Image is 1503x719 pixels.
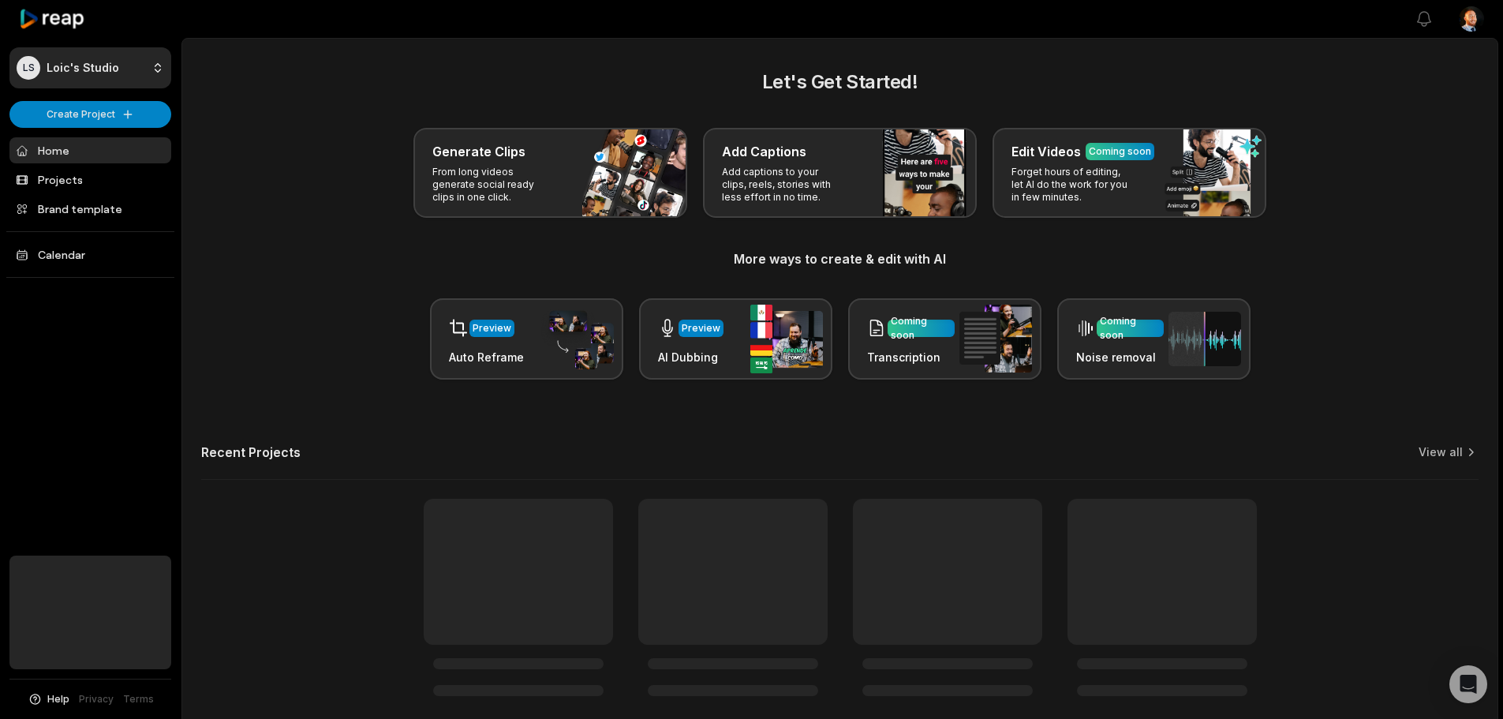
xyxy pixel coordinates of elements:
h2: Recent Projects [201,444,301,460]
a: Terms [123,692,154,706]
h3: Auto Reframe [449,349,524,365]
h3: Noise removal [1076,349,1164,365]
a: Brand template [9,196,171,222]
img: auto_reframe.png [541,309,614,370]
a: Calendar [9,242,171,268]
p: Add captions to your clips, reels, stories with less effort in no time. [722,166,844,204]
div: Open Intercom Messenger [1449,665,1487,703]
button: Help [28,692,69,706]
h3: Generate Clips [432,142,525,161]
button: Create Project [9,101,171,128]
div: Coming soon [1089,144,1151,159]
p: Loic's Studio [47,61,119,75]
img: ai_dubbing.png [750,305,823,373]
h3: AI Dubbing [658,349,723,365]
h3: Edit Videos [1011,142,1081,161]
a: Home [9,137,171,163]
a: View all [1419,444,1463,460]
div: Preview [473,321,511,335]
div: LS [17,56,40,80]
div: Coming soon [1100,314,1161,343]
span: Help [47,692,69,706]
h3: More ways to create & edit with AI [201,249,1479,268]
img: transcription.png [959,305,1032,373]
div: Preview [682,321,720,335]
p: Forget hours of editing, let AI do the work for you in few minutes. [1011,166,1134,204]
h2: Let's Get Started! [201,68,1479,96]
div: Coming soon [891,314,952,343]
a: Projects [9,167,171,193]
h3: Add Captions [722,142,806,161]
h3: Transcription [867,349,955,365]
p: From long videos generate social ready clips in one click. [432,166,555,204]
img: noise_removal.png [1168,312,1241,366]
a: Privacy [79,692,114,706]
